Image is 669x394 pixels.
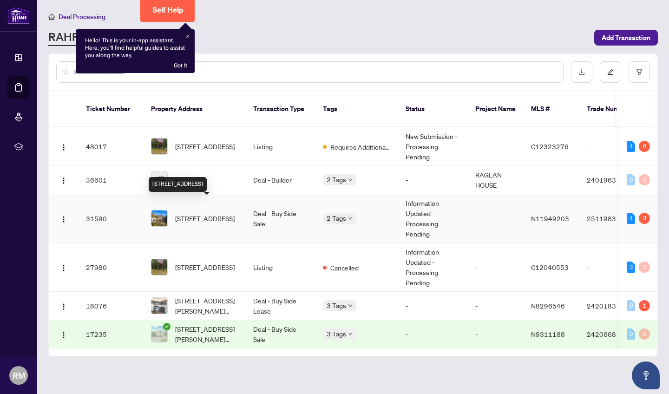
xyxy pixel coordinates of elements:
span: down [348,216,353,221]
span: 2 Tags [327,213,346,223]
span: down [348,177,353,182]
td: Listing [246,127,315,166]
span: Requires Additional Docs [330,142,391,152]
div: 0 [627,300,635,311]
button: Logo [56,139,71,154]
img: thumbnail-img [151,259,167,275]
td: Deal - Buy Side Sale [246,320,315,348]
th: MLS # [524,91,579,127]
td: New Submission - Processing Pending [398,127,468,166]
td: 2401963 [579,166,644,194]
span: check-circle [163,323,171,330]
img: Logo [60,264,67,272]
div: Hello! This is your in-app assistant. Here, you'll find helpful guides to assist you along the way. [85,37,185,69]
img: Logo [60,303,67,310]
div: 3 [639,213,650,224]
div: 0 [639,328,650,340]
td: 2511983 [579,194,644,243]
td: Information Updated - Processing Pending [398,243,468,292]
td: 17235 [79,320,144,348]
span: home [48,13,55,20]
td: 2420183 [579,292,644,320]
td: 31590 [79,194,144,243]
div: 0 [639,174,650,185]
span: down [348,303,353,308]
img: Logo [60,331,67,339]
span: [STREET_ADDRESS][PERSON_NAME][PERSON_NAME] [175,295,238,316]
td: 48017 [79,127,144,166]
td: Deal - Builder [246,166,315,194]
span: filter [636,69,643,75]
th: Trade Number [579,91,644,127]
div: 1 [627,213,635,224]
img: thumbnail-img [151,138,167,154]
td: 18076 [79,292,144,320]
button: edit [600,61,621,83]
span: down [348,332,353,336]
td: - [468,292,524,320]
td: - [468,320,524,348]
td: - [468,194,524,243]
span: RM [13,369,25,382]
td: - [398,166,468,194]
span: Cancelled [330,263,359,273]
span: [STREET_ADDRESS] [175,213,235,223]
span: 3 Tags [327,300,346,311]
td: 2420668 [579,320,644,348]
button: Logo [56,260,71,275]
span: Deal Processing [59,13,105,21]
td: 36601 [79,166,144,194]
th: Ticket Number [79,91,144,127]
img: thumbnail-img [151,210,167,226]
span: [STREET_ADDRESS] [175,141,235,151]
td: Deal - Buy Side Sale [246,194,315,243]
td: - [579,243,644,292]
span: C12323276 [531,142,569,151]
div: 0 [627,174,635,185]
span: [STREET_ADDRESS][PERSON_NAME][PERSON_NAME] [175,324,238,344]
span: N11949203 [531,214,569,223]
span: 3 Tags [327,328,346,339]
td: RAGLAN HOUSE [468,166,524,194]
th: Project Name [468,91,524,127]
div: 0 [639,262,650,273]
div: 6 [639,141,650,152]
button: Open asap [632,361,660,389]
span: [STREET_ADDRESS] [175,262,235,272]
span: edit [607,69,614,75]
th: Status [398,91,468,127]
img: thumbnail-img [151,326,167,342]
a: RAHR - Transactions [48,29,153,46]
td: - [398,320,468,348]
th: Transaction Type [246,91,315,127]
img: thumbnail-img [151,298,167,314]
td: Listing [246,243,315,292]
button: Logo [56,211,71,226]
button: Logo [56,298,71,313]
button: Logo [56,172,71,187]
span: 2 Tags [327,174,346,185]
span: download [578,69,585,75]
div: 3 [627,262,635,273]
img: thumbnail-img [151,172,167,188]
img: Logo [60,177,67,184]
th: Tags [315,91,398,127]
button: filter [629,61,650,83]
td: - [579,127,644,166]
button: download [571,61,592,83]
div: [STREET_ADDRESS] [149,177,207,192]
td: Information Updated - Processing Pending [398,194,468,243]
div: 0 [627,328,635,340]
td: - [398,292,468,320]
td: - [468,243,524,292]
th: Property Address [144,91,246,127]
img: logo [7,7,30,24]
span: C12040553 [531,263,569,271]
span: Add Transaction [602,30,650,45]
div: 1 [639,300,650,311]
td: Deal - Buy Side Lease [246,292,315,320]
span: N8296546 [531,302,565,310]
span: Self Help [152,6,184,14]
td: 27980 [79,243,144,292]
span: N9311188 [531,330,565,338]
